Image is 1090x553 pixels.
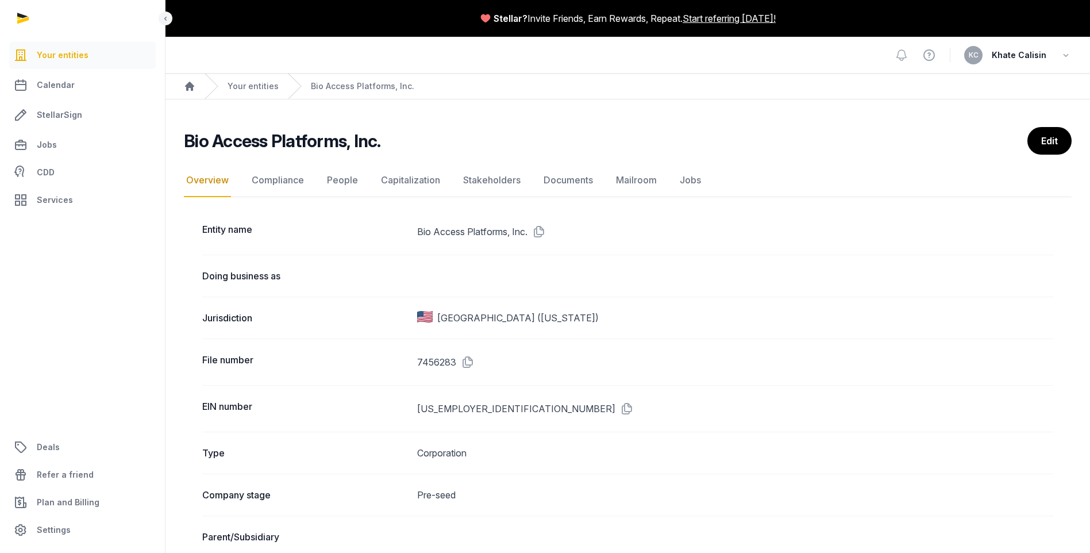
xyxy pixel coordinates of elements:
span: Stellar? [494,11,527,25]
dd: 7456283 [417,353,1053,371]
a: Documents [541,164,595,197]
span: Services [37,193,73,207]
a: Compliance [249,164,306,197]
span: Khate Calisin [992,48,1046,62]
dd: Corporation [417,446,1053,460]
a: Mailroom [614,164,659,197]
nav: Tabs [184,164,1072,197]
dt: Entity name [202,222,408,241]
a: Plan and Billing [9,489,156,516]
dt: Doing business as [202,269,408,283]
dd: [US_EMPLOYER_IDENTIFICATION_NUMBER] [417,400,1053,418]
iframe: Chat Widget [883,420,1090,553]
dt: File number [202,353,408,371]
span: StellarSign [37,108,82,122]
a: Refer a friend [9,461,156,489]
nav: Breadcrumb [165,74,1090,99]
button: KC [964,46,983,64]
span: KC [969,52,979,59]
a: Calendar [9,71,156,99]
a: Your entities [228,80,279,92]
span: Deals [37,440,60,454]
dd: Pre-seed [417,488,1053,502]
a: Jobs [677,164,703,197]
span: Settings [37,523,71,537]
a: Services [9,186,156,214]
span: [GEOGRAPHIC_DATA] ([US_STATE]) [437,311,599,325]
dt: Jurisdiction [202,311,408,325]
span: Plan and Billing [37,496,99,509]
dt: Company stage [202,488,408,502]
span: Refer a friend [37,468,94,482]
a: Overview [184,164,231,197]
span: Jobs [37,138,57,152]
a: CDD [9,161,156,184]
dd: Bio Access Platforms, Inc. [417,222,1053,241]
a: Settings [9,516,156,544]
span: Your entities [37,48,88,62]
a: Stakeholders [461,164,523,197]
dt: EIN number [202,400,408,418]
a: Capitalization [379,164,442,197]
a: People [325,164,360,197]
a: Start referring [DATE]! [683,11,776,25]
dt: Parent/Subsidiary [202,530,408,544]
a: Deals [9,433,156,461]
h2: Bio Access Platforms, Inc. [184,130,381,151]
span: CDD [37,166,55,179]
a: Jobs [9,131,156,159]
a: StellarSign [9,101,156,129]
span: Calendar [37,78,75,92]
dt: Type [202,446,408,460]
a: Bio Access Platforms, Inc. [311,80,414,92]
a: Edit [1027,127,1072,155]
a: Your entities [9,41,156,69]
